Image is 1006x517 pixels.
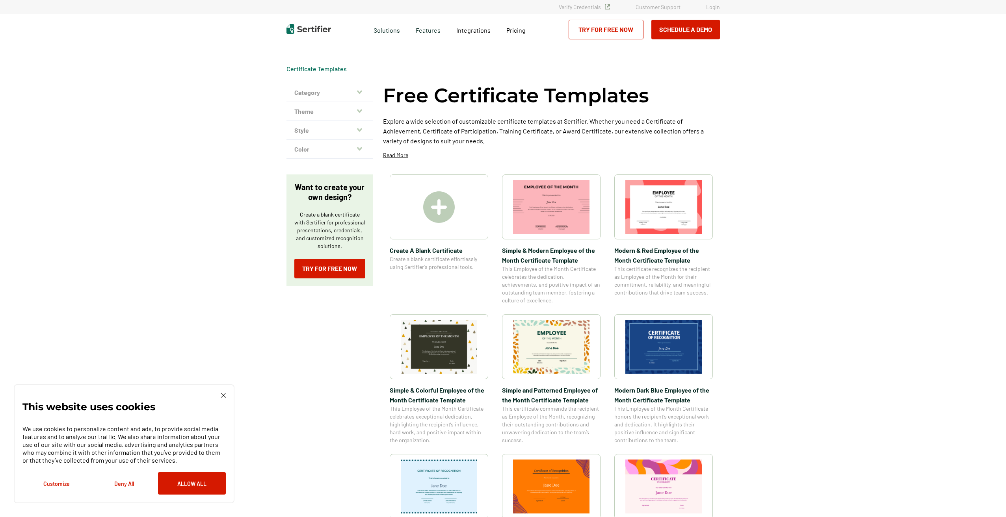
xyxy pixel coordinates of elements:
button: Customize [22,472,90,495]
span: This certificate recognizes the recipient as Employee of the Month for their commitment, reliabil... [614,265,713,296]
img: Modern & Red Employee of the Month Certificate Template [625,180,702,234]
a: Certificate Templates [286,65,347,72]
p: Want to create your own design? [294,182,365,202]
a: Modern & Red Employee of the Month Certificate TemplateModern & Red Employee of the Month Certifi... [614,174,713,304]
span: Modern & Red Employee of the Month Certificate Template [614,245,713,265]
a: Verify Credentials [559,4,610,10]
button: Theme [286,102,373,121]
img: Certificate of Achievement for Preschool Template [625,460,702,513]
span: Simple and Patterned Employee of the Month Certificate Template [502,385,601,405]
p: This website uses cookies [22,403,155,411]
p: Read More [383,151,408,159]
img: Simple & Colorful Employee of the Month Certificate Template [401,320,477,374]
button: Style [286,121,373,140]
span: Create A Blank Certificate [390,245,488,255]
img: Create A Blank Certificate [423,191,455,223]
span: This Employee of the Month Certificate celebrates exceptional dedication, highlighting the recipi... [390,405,488,444]
img: Simple & Modern Employee of the Month Certificate Template [513,180,589,234]
a: Simple and Patterned Employee of the Month Certificate TemplateSimple and Patterned Employee of t... [502,314,601,444]
span: Features [416,24,441,34]
a: Simple & Modern Employee of the Month Certificate TemplateSimple & Modern Employee of the Month C... [502,174,601,304]
span: This Employee of the Month Certificate honors the recipient’s exceptional work and dedication. It... [614,405,713,444]
img: Sertifier | Digital Credentialing Platform [286,24,331,34]
p: Explore a wide selection of customizable certificate templates at Sertifier. Whether you need a C... [383,116,720,146]
a: Integrations [456,24,491,34]
span: Solutions [374,24,400,34]
a: Modern Dark Blue Employee of the Month Certificate TemplateModern Dark Blue Employee of the Month... [614,314,713,444]
a: Pricing [506,24,526,34]
span: Create a blank certificate effortlessly using Sertifier’s professional tools. [390,255,488,271]
a: Try for Free Now [569,20,643,39]
span: This certificate commends the recipient as Employee of the Month, recognizing their outstanding c... [502,405,601,444]
img: Cookie Popup Close [221,393,226,398]
button: Color [286,140,373,159]
span: Simple & Colorful Employee of the Month Certificate Template [390,385,488,405]
span: Modern Dark Blue Employee of the Month Certificate Template [614,385,713,405]
a: Simple & Colorful Employee of the Month Certificate TemplateSimple & Colorful Employee of the Mon... [390,314,488,444]
h1: Free Certificate Templates [383,83,649,108]
button: Allow All [158,472,226,495]
button: Category [286,83,373,102]
img: Certificate of Recognition for Teachers Template [401,460,477,513]
a: Try for Free Now [294,259,365,278]
div: Breadcrumb [286,65,347,73]
a: Customer Support [636,4,681,10]
button: Schedule a Demo [651,20,720,39]
a: Login [706,4,720,10]
span: This Employee of the Month Certificate celebrates the dedication, achievements, and positive impa... [502,265,601,304]
span: Simple & Modern Employee of the Month Certificate Template [502,245,601,265]
span: Certificate Templates [286,65,347,73]
button: Deny All [90,472,158,495]
img: Simple and Patterned Employee of the Month Certificate Template [513,320,589,374]
p: We use cookies to personalize content and ads, to provide social media features and to analyze ou... [22,425,226,464]
span: Pricing [506,26,526,34]
img: Certificate of Recognition for Pastor [513,460,589,513]
p: Create a blank certificate with Sertifier for professional presentations, credentials, and custom... [294,211,365,250]
span: Integrations [456,26,491,34]
img: Verified [605,4,610,9]
img: Modern Dark Blue Employee of the Month Certificate Template [625,320,702,374]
